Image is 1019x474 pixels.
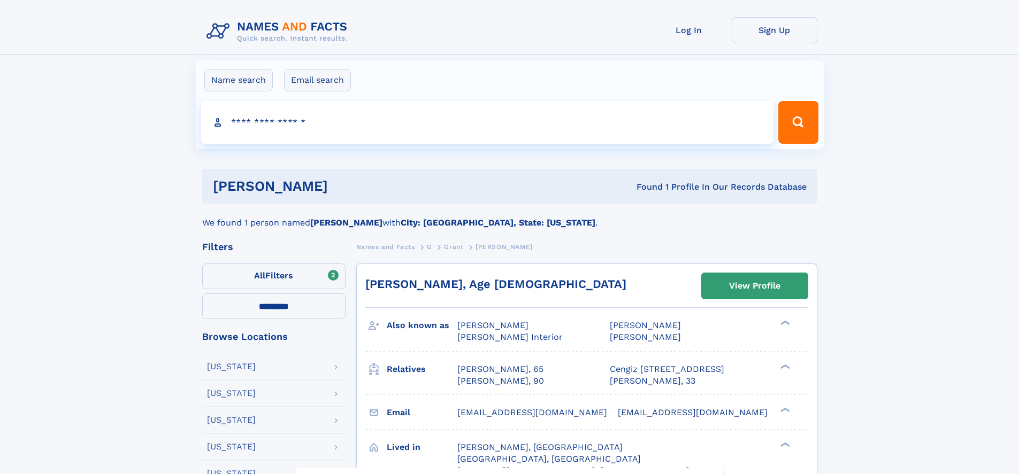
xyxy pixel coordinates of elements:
[427,243,432,251] span: G
[457,363,543,375] a: [PERSON_NAME], 65
[646,17,732,43] a: Log In
[610,375,695,387] a: [PERSON_NAME], 33
[778,320,791,327] div: ❯
[482,181,807,193] div: Found 1 Profile In Our Records Database
[778,441,791,448] div: ❯
[201,101,774,144] input: search input
[207,416,256,424] div: [US_STATE]
[778,363,791,370] div: ❯
[202,332,346,341] div: Browse Locations
[213,180,482,193] h1: [PERSON_NAME]
[310,217,382,228] b: [PERSON_NAME]
[444,240,463,253] a: Grant
[476,243,533,251] span: [PERSON_NAME]
[732,17,817,43] a: Sign Up
[778,101,818,144] button: Search Button
[444,243,463,251] span: Grant
[457,442,623,452] span: [PERSON_NAME], [GEOGRAPHIC_DATA]
[401,217,595,228] b: City: [GEOGRAPHIC_DATA], State: [US_STATE]
[702,273,808,299] a: View Profile
[387,438,457,456] h3: Lived in
[387,360,457,378] h3: Relatives
[457,332,563,342] span: [PERSON_NAME] Interior
[610,320,681,330] span: [PERSON_NAME]
[457,407,607,417] span: [EMAIL_ADDRESS][DOMAIN_NAME]
[387,316,457,335] h3: Also known as
[457,454,641,464] span: [GEOGRAPHIC_DATA], [GEOGRAPHIC_DATA]
[729,274,780,298] div: View Profile
[202,263,346,289] label: Filters
[284,69,351,91] label: Email search
[365,277,626,291] a: [PERSON_NAME], Age [DEMOGRAPHIC_DATA]
[387,403,457,422] h3: Email
[204,69,273,91] label: Name search
[457,320,528,330] span: [PERSON_NAME]
[202,242,346,252] div: Filters
[207,362,256,371] div: [US_STATE]
[202,17,356,46] img: Logo Names and Facts
[207,389,256,398] div: [US_STATE]
[457,375,544,387] a: [PERSON_NAME], 90
[610,363,724,375] a: Cengiz [STREET_ADDRESS]
[356,240,415,253] a: Names and Facts
[207,442,256,451] div: [US_STATE]
[254,270,265,281] span: All
[618,407,768,417] span: [EMAIL_ADDRESS][DOMAIN_NAME]
[610,332,681,342] span: [PERSON_NAME]
[202,204,817,229] div: We found 1 person named with .
[427,240,432,253] a: G
[778,406,791,413] div: ❯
